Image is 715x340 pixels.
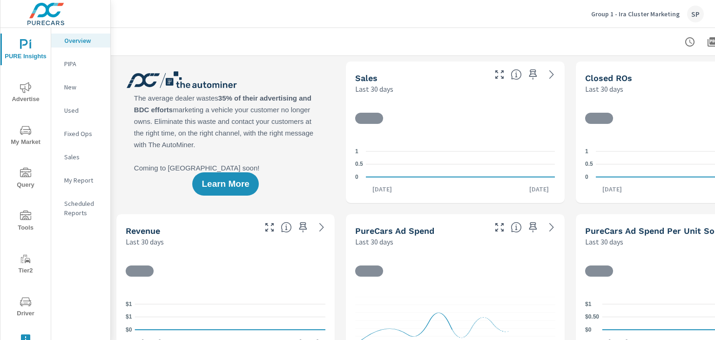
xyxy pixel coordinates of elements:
p: Last 30 days [355,83,393,95]
p: Used [64,106,103,115]
text: 0 [355,174,358,180]
div: Scheduled Reports [51,197,110,220]
h5: PureCars Ad Spend [355,226,434,236]
text: 0.5 [585,161,593,168]
div: Used [51,103,110,117]
text: $1 [585,301,592,307]
text: $1 [126,301,132,307]
div: Sales [51,150,110,164]
div: PIPA [51,57,110,71]
span: Learn More [202,180,249,188]
p: Last 30 days [585,83,623,95]
span: My Market [3,125,48,148]
a: See more details in report [544,220,559,235]
button: Make Fullscreen [262,220,277,235]
p: Last 30 days [355,236,393,247]
div: My Report [51,173,110,187]
p: Scheduled Reports [64,199,103,218]
span: Advertise [3,82,48,105]
span: Driver [3,296,48,319]
h5: Closed ROs [585,73,632,83]
a: See more details in report [314,220,329,235]
p: Overview [64,36,103,45]
span: Total sales revenue over the selected date range. [Source: This data is sourced from the dealer’s... [281,222,292,233]
p: [DATE] [523,184,555,194]
div: Fixed Ops [51,127,110,141]
p: Sales [64,152,103,162]
p: New [64,82,103,92]
p: [DATE] [596,184,628,194]
span: Save this to your personalized report [526,220,540,235]
text: $0 [126,326,132,333]
button: Make Fullscreen [492,220,507,235]
p: Fixed Ops [64,129,103,138]
span: Tier2 [3,253,48,276]
h5: Sales [355,73,378,83]
div: Overview [51,34,110,48]
text: 1 [585,148,588,155]
span: Total cost of media for all PureCars channels for the selected dealership group over the selected... [511,222,522,233]
p: My Report [64,176,103,185]
a: See more details in report [544,67,559,82]
p: PIPA [64,59,103,68]
button: Make Fullscreen [492,67,507,82]
p: Group 1 - Ira Cluster Marketing [591,10,680,18]
button: Learn More [192,172,258,196]
text: $0 [585,326,592,333]
span: Tools [3,211,48,233]
span: Query [3,168,48,190]
text: 0.5 [355,161,363,168]
span: PURE Insights [3,39,48,62]
text: 1 [355,148,358,155]
span: Save this to your personalized report [526,67,540,82]
p: Last 30 days [585,236,623,247]
text: $1 [126,314,132,320]
span: Save this to your personalized report [296,220,310,235]
div: SP [687,6,704,22]
span: Number of vehicles sold by the dealership over the selected date range. [Source: This data is sou... [511,69,522,80]
p: [DATE] [366,184,398,194]
text: 0 [585,174,588,180]
div: New [51,80,110,94]
h5: Revenue [126,226,160,236]
p: Last 30 days [126,236,164,247]
text: $0.50 [585,314,599,320]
